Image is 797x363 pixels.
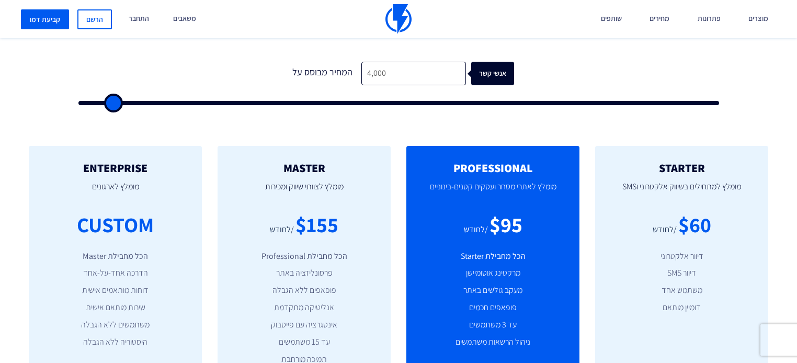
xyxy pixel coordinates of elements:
h2: ENTERPRISE [44,162,186,174]
li: הכל מחבילת Starter [422,251,564,263]
p: מומלץ לצוותי שיווק ומכירות [233,174,375,210]
p: מומלץ לארגונים [44,174,186,210]
div: /לחודש [653,224,677,236]
li: דומיין מותאם [611,302,753,314]
li: משתמשים ללא הגבלה [44,319,186,331]
li: שירות מותאם אישית [44,302,186,314]
div: CUSTOM [77,210,154,240]
li: אנליטיקה מתקדמת [233,302,375,314]
li: מעקב גולשים באתר [422,285,564,297]
div: המחיר מבוסס על [283,62,361,85]
div: /לחודש [270,224,294,236]
li: הכל מחבילת Professional [233,251,375,263]
a: קביעת דמו [21,9,69,29]
li: מרקטינג אוטומיישן [422,267,564,279]
div: $60 [678,210,711,240]
li: עד 15 משתמשים [233,336,375,348]
div: $155 [295,210,338,240]
li: ניהול הרשאות משתמשים [422,336,564,348]
li: היסטוריה ללא הגבלה [44,336,186,348]
li: דיוור SMS [611,267,753,279]
p: מומלץ למתחילים בשיווק אלקטרוני וSMS [611,174,753,210]
li: דוחות מותאמים אישית [44,285,186,297]
h2: STARTER [611,162,753,174]
a: הרשם [77,9,112,29]
li: פופאפים ללא הגבלה [233,285,375,297]
div: /לחודש [464,224,488,236]
li: דיוור אלקטרוני [611,251,753,263]
div: אנשי קשר [476,62,519,85]
li: משתמש אחד [611,285,753,297]
li: הכל מחבילת Master [44,251,186,263]
div: $95 [489,210,522,240]
li: הדרכה אחד-על-אחד [44,267,186,279]
li: עד 3 משתמשים [422,319,564,331]
li: פרסונליזציה באתר [233,267,375,279]
p: מומלץ לאתרי מסחר ועסקים קטנים-בינוניים [422,174,564,210]
h2: PROFESSIONAL [422,162,564,174]
h2: MASTER [233,162,375,174]
li: פופאפים חכמים [422,302,564,314]
li: אינטגרציה עם פייסבוק [233,319,375,331]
